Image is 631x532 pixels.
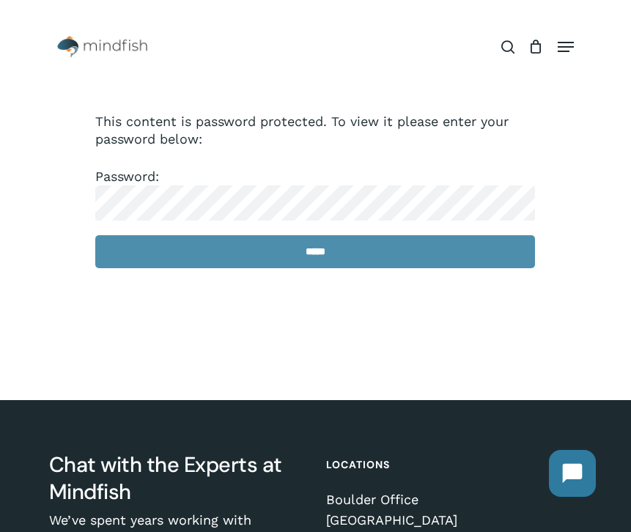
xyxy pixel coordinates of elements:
label: Password: [95,169,535,210]
h4: Locations [326,451,571,478]
input: Password: [95,185,535,221]
p: This content is password protected. To view it please enter your password below: [95,113,535,168]
a: Boulder Office [326,492,571,507]
img: Mindfish Test Prep & Academics [57,36,147,58]
header: Main Menu [38,29,594,65]
h3: Chat with the Experts at Mindfish [49,451,294,506]
a: Navigation Menu [558,40,574,54]
a: Cart [522,29,550,65]
a: [GEOGRAPHIC_DATA] [326,513,571,528]
iframe: Chatbot [534,435,610,511]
